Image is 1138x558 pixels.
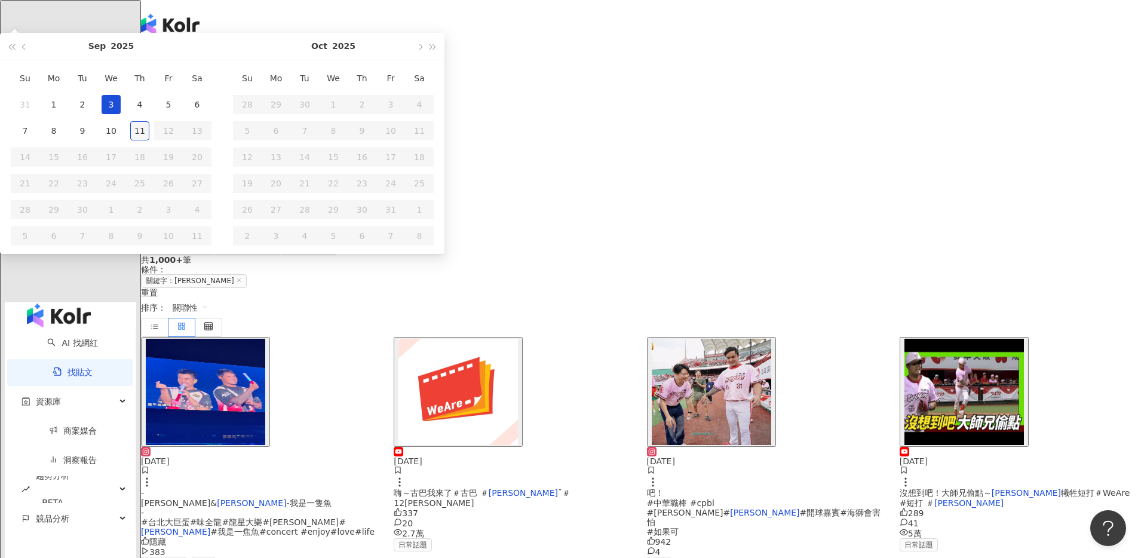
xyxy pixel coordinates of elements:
div: [DATE] [141,456,379,466]
div: 383 [141,547,379,557]
th: Th [348,65,376,91]
td: 2025-09-06 [183,91,211,118]
mark: [PERSON_NAME] [141,527,210,536]
iframe: Help Scout Beacon - Open [1090,510,1126,546]
button: Oct [311,33,327,60]
div: [DATE] [900,456,1138,466]
th: Mo [39,65,68,91]
div: 7 [16,121,35,140]
span: #開球嘉賓#海獅會害怕 #如果可 [647,508,881,536]
div: 289 [900,508,1138,518]
th: Fr [154,65,183,91]
span: rise [22,485,30,493]
div: 1 [44,95,63,114]
span: -我是一隻魚 - #台北大巨蛋#味全龍#龍星大樂#[PERSON_NAME]# [141,498,346,527]
th: Sa [405,65,434,91]
th: We [319,65,348,91]
span: 嗨～古巴我來了＃古巴 ＃ [394,488,488,498]
span: 資源庫 [36,388,61,415]
td: 2025-09-11 [125,118,154,144]
div: 台灣 [141,82,1138,91]
span: ˇ＃12[PERSON_NAME] [394,488,570,507]
th: Su [233,65,262,91]
td: 2025-09-01 [39,91,68,118]
span: 吧！ #中華職棒 #cpbl #[PERSON_NAME]# [647,488,731,517]
td: 2025-09-03 [97,91,125,118]
td: 2025-09-10 [97,118,125,144]
span: 競品分析 [36,505,69,532]
div: 31 [16,95,35,114]
a: 找貼文 [53,367,93,377]
div: 337 [394,508,632,518]
button: 2025 [111,33,134,60]
mark: [PERSON_NAME] [934,498,1004,508]
td: 2025-09-08 [39,118,68,144]
div: 5 [159,95,178,114]
img: logo [27,303,91,327]
mark: [PERSON_NAME] [730,508,799,517]
div: 11 [130,121,149,140]
div: 3 [102,95,121,114]
span: - [PERSON_NAME]& [141,488,217,507]
span: 沒想到吧！大師兄偷點～ [900,488,992,498]
div: BETA [36,489,69,516]
div: 41 [900,518,1138,528]
td: 2025-09-07 [11,118,39,144]
div: 5萬 [900,528,1138,538]
th: We [97,65,125,91]
th: Sa [183,65,211,91]
button: 2025 [332,33,355,60]
div: 4 [647,547,885,557]
span: 關聯性 [173,298,208,317]
span: 1,000+ [149,255,183,265]
td: 2025-08-31 [11,91,39,118]
div: 942 [647,536,885,547]
th: Th [125,65,154,91]
th: Tu [290,65,319,91]
img: post-image [904,339,1024,445]
div: 6 [188,95,207,114]
span: 趨勢分析 [36,462,69,516]
div: [DATE] [394,456,632,466]
div: 9 [73,121,92,140]
button: Sep [88,33,106,60]
th: Tu [68,65,97,91]
td: 2025-09-05 [154,91,183,118]
th: Su [11,65,39,91]
div: [DATE] [647,456,885,466]
mark: [PERSON_NAME] [992,488,1061,498]
div: 2.7萬 [394,528,632,538]
div: 20 [394,518,632,528]
span: 關鍵字：[PERSON_NAME] [141,274,247,288]
div: 搜尋指引 [141,125,1138,134]
a: 洞察報告 [49,455,97,465]
mark: [PERSON_NAME] [217,498,286,508]
span: 條件 ： [141,265,166,274]
span: 日常話題 [900,538,938,551]
div: 8 [44,121,63,140]
div: 排序： [141,298,1138,318]
a: searchAI 找網紅 [47,338,97,348]
span: 日常話題 [394,538,432,551]
div: 隱藏 [141,536,379,547]
img: post-image [652,339,771,445]
th: Mo [262,65,290,91]
td: 2025-09-04 [125,91,154,118]
img: post-image [398,339,518,445]
td: 2025-09-09 [68,118,97,144]
mark: [PERSON_NAME] [489,488,558,498]
img: post-image [146,339,265,445]
div: 共 筆 [141,255,1138,265]
div: 10 [102,121,121,140]
div: 重置 [141,288,1138,298]
span: #我是一焦魚#concert #enjoy#love#life [210,527,375,536]
td: 2025-09-02 [68,91,97,118]
th: Fr [376,65,405,91]
span: 犧牲短打＃WeAre #短打 ＃ [900,488,1130,507]
img: logo [141,14,200,35]
div: 2 [73,95,92,114]
a: 商案媒合 [49,426,97,436]
div: 4 [130,95,149,114]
